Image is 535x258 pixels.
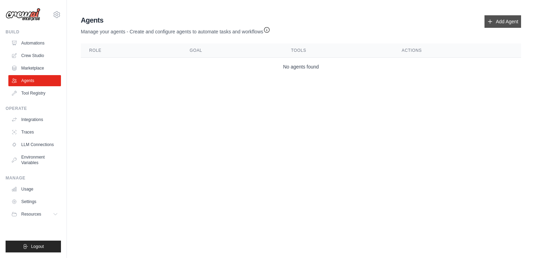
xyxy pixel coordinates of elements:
[8,209,61,220] button: Resources
[6,106,61,111] div: Operate
[6,241,61,252] button: Logout
[8,50,61,61] a: Crew Studio
[484,15,521,28] a: Add Agent
[8,184,61,195] a: Usage
[31,244,44,249] span: Logout
[283,43,394,58] th: Tools
[8,196,61,207] a: Settings
[393,43,521,58] th: Actions
[8,63,61,74] a: Marketplace
[8,88,61,99] a: Tool Registry
[81,58,521,76] td: No agents found
[6,29,61,35] div: Build
[8,152,61,168] a: Environment Variables
[8,75,61,86] a: Agents
[81,25,270,35] p: Manage your agents - Create and configure agents to automate tasks and workflows
[8,127,61,138] a: Traces
[81,43,181,58] th: Role
[81,15,270,25] h2: Agents
[6,8,40,21] img: Logo
[6,175,61,181] div: Manage
[8,114,61,125] a: Integrations
[181,43,283,58] th: Goal
[21,211,41,217] span: Resources
[8,139,61,150] a: LLM Connections
[8,38,61,49] a: Automations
